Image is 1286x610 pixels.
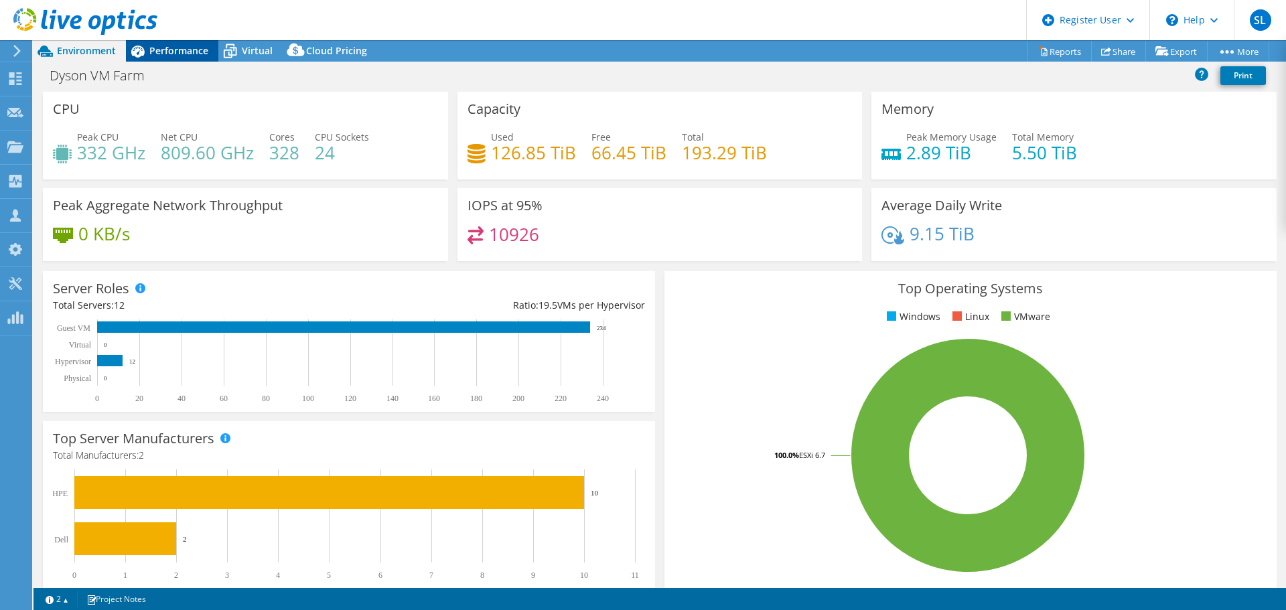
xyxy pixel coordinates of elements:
[54,535,68,544] text: Dell
[77,591,155,607] a: Project Notes
[1250,9,1271,31] span: SL
[95,394,99,403] text: 0
[135,394,143,403] text: 20
[591,145,666,160] h4: 66.45 TiB
[631,570,639,580] text: 11
[1012,145,1077,160] h4: 5.50 TiB
[44,68,165,83] h1: Dyson VM Farm
[69,340,92,350] text: Virtual
[64,374,91,383] text: Physical
[104,341,107,348] text: 0
[428,394,440,403] text: 160
[55,357,91,366] text: Hypervisor
[555,394,567,403] text: 220
[491,145,576,160] h4: 126.85 TiB
[881,198,1002,213] h3: Average Daily Write
[123,570,127,580] text: 1
[183,535,187,543] text: 2
[910,226,975,241] h4: 9.15 TiB
[468,102,520,117] h3: Capacity
[78,226,130,241] h4: 0 KB/s
[491,131,514,143] span: Used
[174,570,178,580] text: 2
[77,131,119,143] span: Peak CPU
[53,448,645,463] h4: Total Manufacturers:
[36,591,78,607] a: 2
[470,394,482,403] text: 180
[682,145,767,160] h4: 193.29 TiB
[344,394,356,403] text: 120
[53,298,349,313] div: Total Servers:
[104,375,107,382] text: 0
[161,131,198,143] span: Net CPU
[276,570,280,580] text: 4
[57,323,90,333] text: Guest VM
[269,145,299,160] h4: 328
[429,570,433,580] text: 7
[1220,66,1266,85] a: Print
[1207,41,1269,62] a: More
[774,450,799,460] tspan: 100.0%
[129,358,135,365] text: 12
[225,570,229,580] text: 3
[53,198,283,213] h3: Peak Aggregate Network Throughput
[53,431,214,446] h3: Top Server Manufacturers
[597,325,606,331] text: 234
[242,44,273,57] span: Virtual
[161,145,254,160] h4: 809.60 GHz
[262,394,270,403] text: 80
[53,281,129,296] h3: Server Roles
[480,570,484,580] text: 8
[302,394,314,403] text: 100
[1145,41,1208,62] a: Export
[674,281,1267,296] h3: Top Operating Systems
[597,394,609,403] text: 240
[883,309,940,324] li: Windows
[57,44,116,57] span: Environment
[139,449,144,461] span: 2
[881,102,934,117] h3: Memory
[906,131,997,143] span: Peak Memory Usage
[949,309,989,324] li: Linux
[1091,41,1146,62] a: Share
[52,489,68,498] text: HPE
[591,131,611,143] span: Free
[77,145,145,160] h4: 332 GHz
[306,44,367,57] span: Cloud Pricing
[114,299,125,311] span: 12
[799,450,825,460] tspan: ESXi 6.7
[468,198,543,213] h3: IOPS at 95%
[682,131,704,143] span: Total
[591,489,599,497] text: 10
[1166,14,1178,26] svg: \n
[72,570,76,580] text: 0
[220,394,228,403] text: 60
[269,131,295,143] span: Cores
[906,145,997,160] h4: 2.89 TiB
[1027,41,1092,62] a: Reports
[539,299,557,311] span: 19.5
[512,394,524,403] text: 200
[378,570,382,580] text: 6
[1012,131,1074,143] span: Total Memory
[53,102,80,117] h3: CPU
[315,131,369,143] span: CPU Sockets
[349,298,645,313] div: Ratio: VMs per Hypervisor
[315,145,369,160] h4: 24
[149,44,208,57] span: Performance
[998,309,1050,324] li: VMware
[177,394,186,403] text: 40
[580,570,588,580] text: 10
[489,227,539,242] h4: 10926
[531,570,535,580] text: 9
[386,394,399,403] text: 140
[327,570,331,580] text: 5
